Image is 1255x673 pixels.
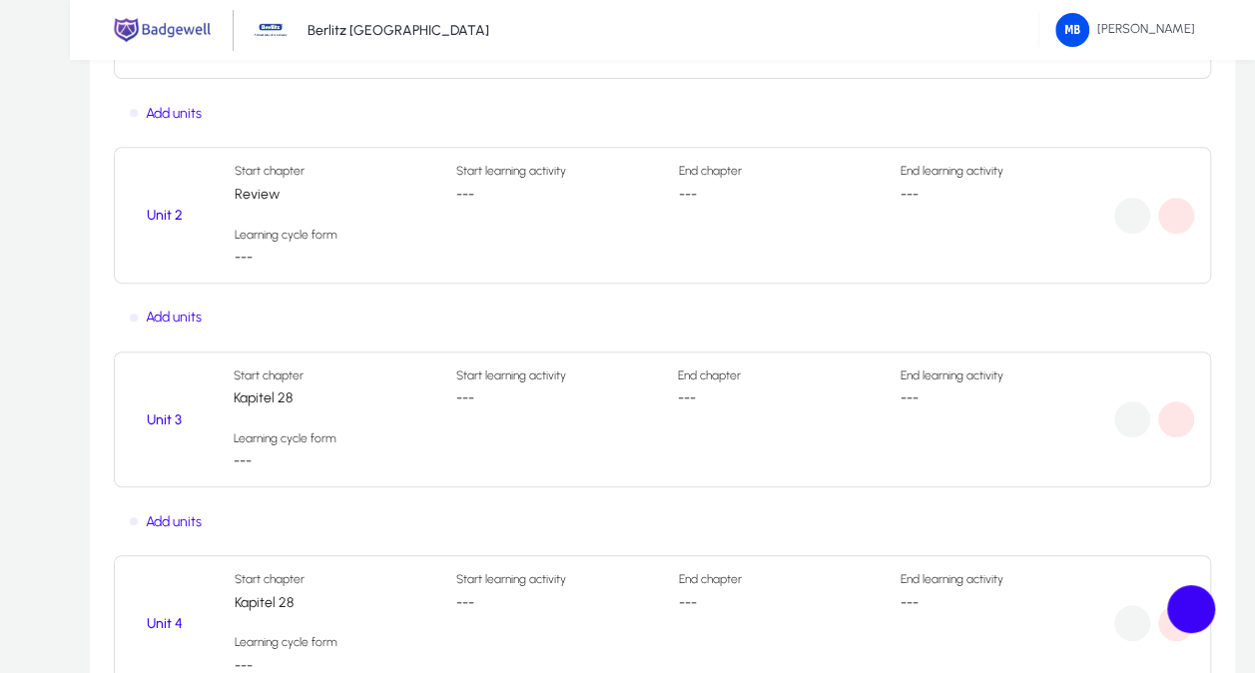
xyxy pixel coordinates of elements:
span: Start chapter [235,572,305,586]
img: 34.jpg [252,11,290,49]
span: --- [678,390,696,407]
button: [PERSON_NAME] [1039,12,1215,48]
span: --- [456,187,474,204]
span: --- [679,187,697,204]
img: main.png [110,16,215,44]
span: Start learning activity [456,164,566,178]
button: Add units [114,503,218,539]
button: Add units [114,95,218,131]
p: Unit 4 [147,615,183,632]
span: Add units [146,105,202,122]
span: Start learning activity [456,368,566,382]
span: End chapter [679,164,742,178]
button: Add units [114,300,218,336]
span: Start chapter [234,368,304,382]
span: Learning cycle form [234,431,336,445]
span: Start chapter [235,164,305,178]
span: --- [456,595,474,612]
p: Unit 2 [147,207,183,224]
span: Learning cycle form [235,635,337,649]
span: End learning activity [901,164,1003,178]
span: Add units [146,309,202,326]
span: Start learning activity [456,572,566,586]
span: --- [901,187,919,204]
span: Add units [146,513,202,530]
span: Review [235,187,280,204]
span: Kapitel 28 [234,390,293,407]
p: Berlitz [GEOGRAPHIC_DATA] [308,22,489,39]
span: End learning activity [901,368,1003,382]
p: Unit 3 [147,411,182,428]
span: End chapter [679,572,742,586]
span: --- [456,390,474,407]
span: End chapter [678,368,741,382]
span: Learning cycle form [235,228,337,242]
span: Kapitel 28 [235,595,294,612]
span: --- [901,390,919,407]
img: 225.png [1055,13,1089,47]
span: --- [679,595,697,612]
span: --- [234,453,252,470]
span: --- [235,250,253,267]
span: [PERSON_NAME] [1055,13,1199,47]
span: --- [901,595,919,612]
span: End learning activity [901,572,1003,586]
